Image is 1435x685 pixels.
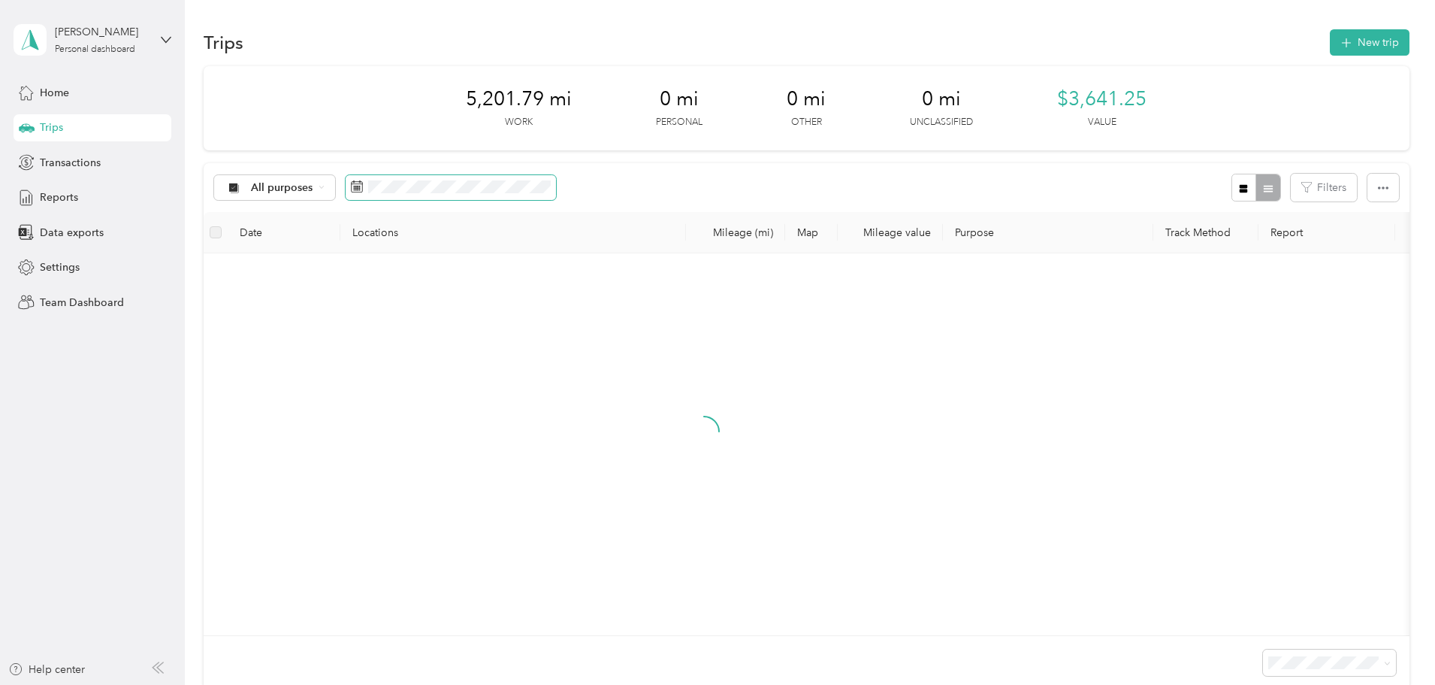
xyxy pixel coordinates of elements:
p: Other [791,116,822,129]
p: Work [505,116,533,129]
span: Data exports [40,225,104,241]
th: Mileage (mi) [686,212,785,253]
span: $3,641.25 [1057,87,1146,111]
span: Team Dashboard [40,295,124,311]
th: Locations [340,212,686,253]
th: Date [228,212,340,253]
span: All purposes [251,183,313,193]
iframe: Everlance-gr Chat Button Frame [1351,601,1435,685]
span: Reports [40,189,78,205]
span: 0 mi [660,87,699,111]
span: 0 mi [922,87,961,111]
h1: Trips [204,35,243,50]
span: Settings [40,259,80,275]
p: Value [1088,116,1116,129]
span: 0 mi [787,87,826,111]
span: Transactions [40,155,101,171]
button: Filters [1291,174,1357,202]
div: Personal dashboard [55,45,135,54]
th: Map [785,212,838,253]
th: Purpose [943,212,1153,253]
th: Track Method [1153,212,1258,253]
span: Trips [40,120,63,135]
p: Unclassified [910,116,973,129]
th: Mileage value [838,212,943,253]
span: 5,201.79 mi [466,87,572,111]
th: Report [1258,212,1395,253]
p: Personal [656,116,702,129]
div: [PERSON_NAME] [55,24,149,40]
span: Home [40,85,69,101]
button: Help center [8,662,85,677]
button: New trip [1330,29,1409,56]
